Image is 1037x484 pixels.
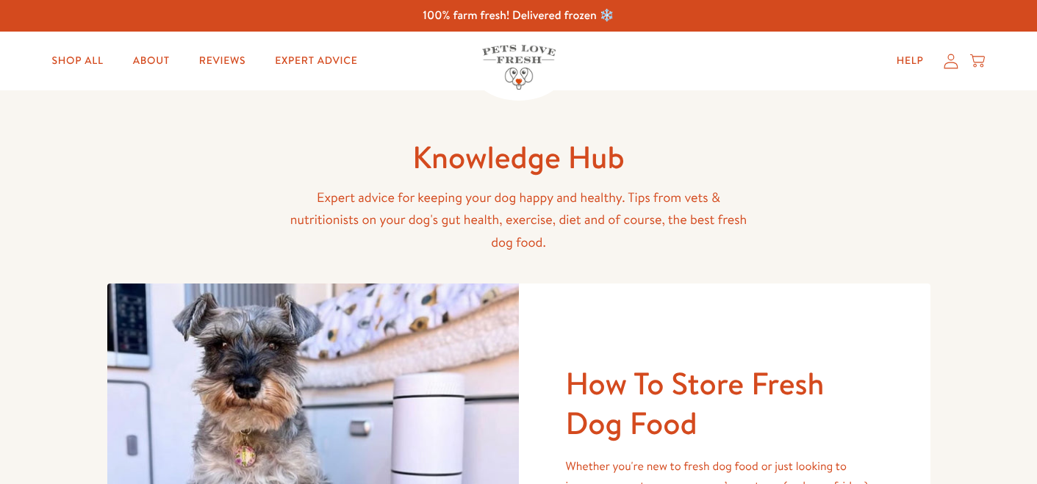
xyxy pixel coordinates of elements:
img: Pets Love Fresh [482,45,556,90]
a: Reviews [187,46,257,76]
a: Expert Advice [263,46,369,76]
a: About [121,46,182,76]
a: Shop All [40,46,115,76]
a: How To Store Fresh Dog Food [566,361,825,445]
h1: Knowledge Hub [284,137,754,178]
p: Expert advice for keeping your dog happy and healthy. Tips from vets & nutritionists on your dog'... [284,187,754,254]
a: Help [885,46,936,76]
